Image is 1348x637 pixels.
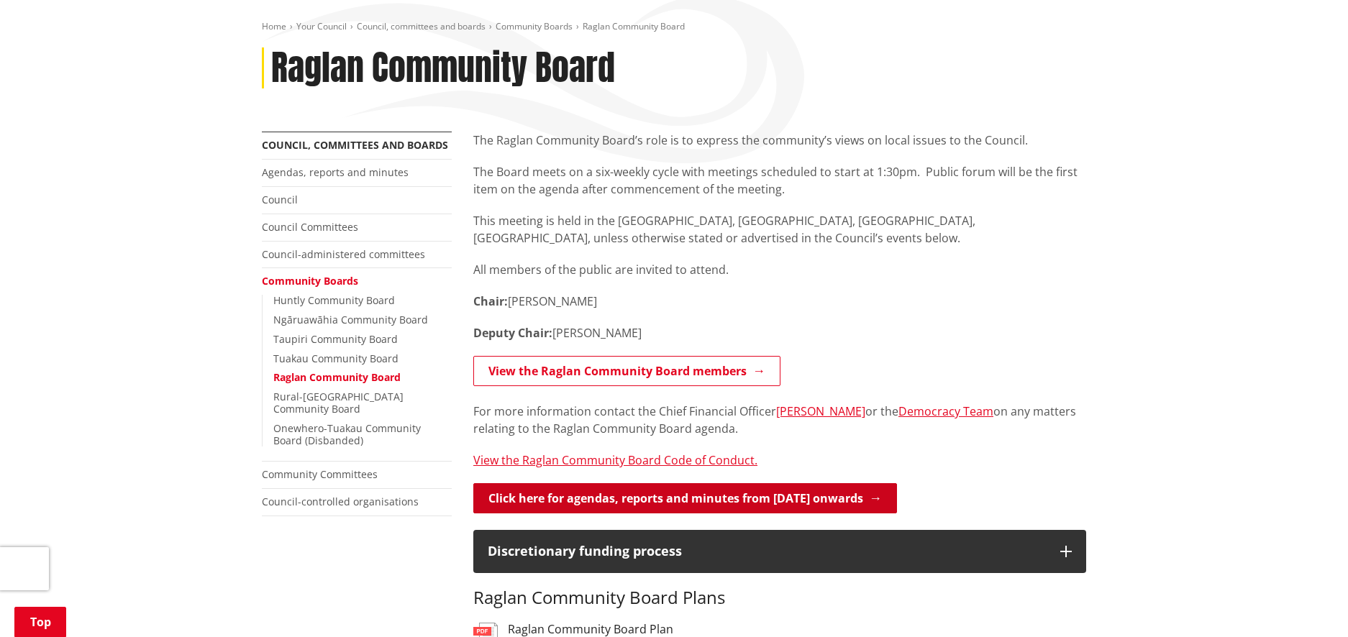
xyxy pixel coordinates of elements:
a: Top [14,607,66,637]
a: Democracy Team [898,403,993,419]
p: [PERSON_NAME] [473,324,1086,342]
strong: Deputy Chair: [473,325,552,341]
p: All members of the public are invited to attend. [473,261,1086,278]
a: Tuakau Community Board [273,352,399,365]
a: Raglan Community Board [273,370,401,384]
p: [PERSON_NAME] [473,293,1086,310]
a: Huntly Community Board [273,293,395,307]
a: Council Committees [262,220,358,234]
h3: Raglan Community Board Plans [473,587,1086,608]
a: Onewhero-Tuakau Community Board (Disbanded) [273,421,421,447]
a: Click here for agendas, reports and minutes from [DATE] onwards [473,483,897,513]
a: View the Raglan Community Board members [473,356,780,386]
a: Ngāruawāhia Community Board [273,313,428,326]
h4: Discretionary funding process [488,544,1046,559]
a: Community Committees [262,467,378,481]
strong: Chair: [473,293,508,309]
a: Council-administered committees [262,247,425,261]
h1: Raglan Community Board [271,47,615,89]
span: Raglan Community Board [583,20,685,32]
a: Council [262,193,298,206]
p: The Board meets on a six-weekly cycle with meetings scheduled to start at 1:30pm. Public forum wi... [473,163,1086,198]
a: Community Boards [496,20,573,32]
a: Community Boards [262,274,358,288]
a: [PERSON_NAME] [776,403,865,419]
a: Council-controlled organisations [262,495,419,508]
a: Agendas, reports and minutes [262,165,409,179]
button: Discretionary funding process [473,530,1086,573]
a: Home [262,20,286,32]
nav: breadcrumb [262,21,1086,33]
p: This meeting is held in the [GEOGRAPHIC_DATA], [GEOGRAPHIC_DATA], [GEOGRAPHIC_DATA], [GEOGRAPHIC_... [473,212,1086,247]
a: View the Raglan Community Board Code of Conduct. [473,452,757,468]
a: Council, committees and boards [262,138,448,152]
p: The Raglan Community Board’s role is to express the community’s views on local issues to the Coun... [473,132,1086,149]
p: For more information contact the Chief Financial Officer or the on any matters relating to the Ra... [473,403,1086,437]
iframe: Messenger Launcher [1282,577,1334,628]
h3: Raglan Community Board Plan [508,623,673,636]
a: Taupiri Community Board [273,332,398,346]
a: Council, committees and boards [357,20,486,32]
a: Rural-[GEOGRAPHIC_DATA] Community Board [273,390,404,416]
a: Your Council [296,20,347,32]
